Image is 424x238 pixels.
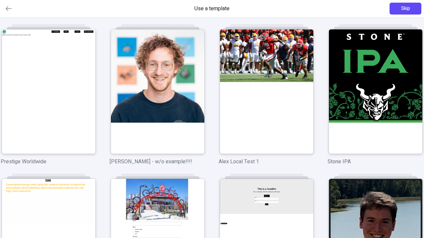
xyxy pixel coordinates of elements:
p: Stone IPA [328,158,423,166]
span: Use a template [194,5,230,13]
p: Alex Local Test 1 [219,158,314,166]
p: Prestige Worldwide [1,158,96,166]
p: [PERSON_NAME] - w/o example!!!! [110,158,205,166]
span: Skip [401,5,410,12]
button: Skip [390,3,421,15]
